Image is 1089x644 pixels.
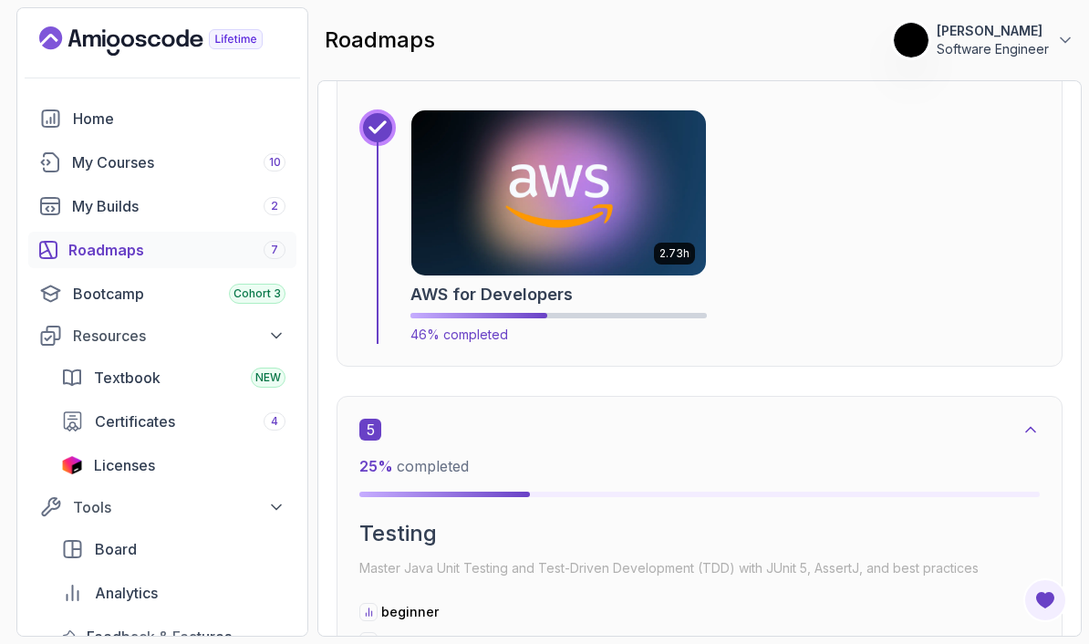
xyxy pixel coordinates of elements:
[359,457,393,475] span: 25 %
[937,22,1049,40] p: [PERSON_NAME]
[61,456,83,474] img: jetbrains icon
[410,327,508,342] span: 46% completed
[95,582,158,604] span: Analytics
[73,325,285,347] div: Resources
[893,22,1074,58] button: user profile image[PERSON_NAME]Software Engineer
[410,282,573,307] h2: AWS for Developers
[233,286,281,301] span: Cohort 3
[50,575,296,611] a: analytics
[73,283,285,305] div: Bootcamp
[50,403,296,440] a: certificates
[404,107,713,280] img: AWS for Developers card
[28,319,296,352] button: Resources
[73,496,285,518] div: Tools
[28,232,296,268] a: roadmaps
[28,188,296,224] a: builds
[95,538,137,560] span: Board
[255,370,281,385] span: NEW
[72,151,285,173] div: My Courses
[28,100,296,137] a: home
[68,239,285,261] div: Roadmaps
[28,491,296,524] button: Tools
[325,26,435,55] h2: roadmaps
[271,199,278,213] span: 2
[359,457,469,475] span: completed
[50,531,296,567] a: board
[381,603,439,621] p: beginner
[269,155,281,170] span: 10
[937,40,1049,58] p: Software Engineer
[359,419,381,441] span: 5
[28,275,296,312] a: bootcamp
[94,454,155,476] span: Licenses
[659,246,690,261] p: 2.73h
[94,367,161,389] span: Textbook
[95,410,175,432] span: Certificates
[50,447,296,483] a: licenses
[39,26,305,56] a: Landing page
[28,144,296,181] a: courses
[271,243,278,257] span: 7
[359,556,1040,581] p: Master Java Unit Testing and Test-Driven Development (TDD) with JUnit 5, AssertJ, and best practices
[50,359,296,396] a: textbook
[271,414,278,429] span: 4
[73,108,285,130] div: Home
[1023,578,1067,622] button: Open Feedback Button
[359,519,1040,548] h2: Testing
[410,109,707,344] a: AWS for Developers card2.73hAWS for Developers46% completed
[72,195,285,217] div: My Builds
[894,23,928,57] img: user profile image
